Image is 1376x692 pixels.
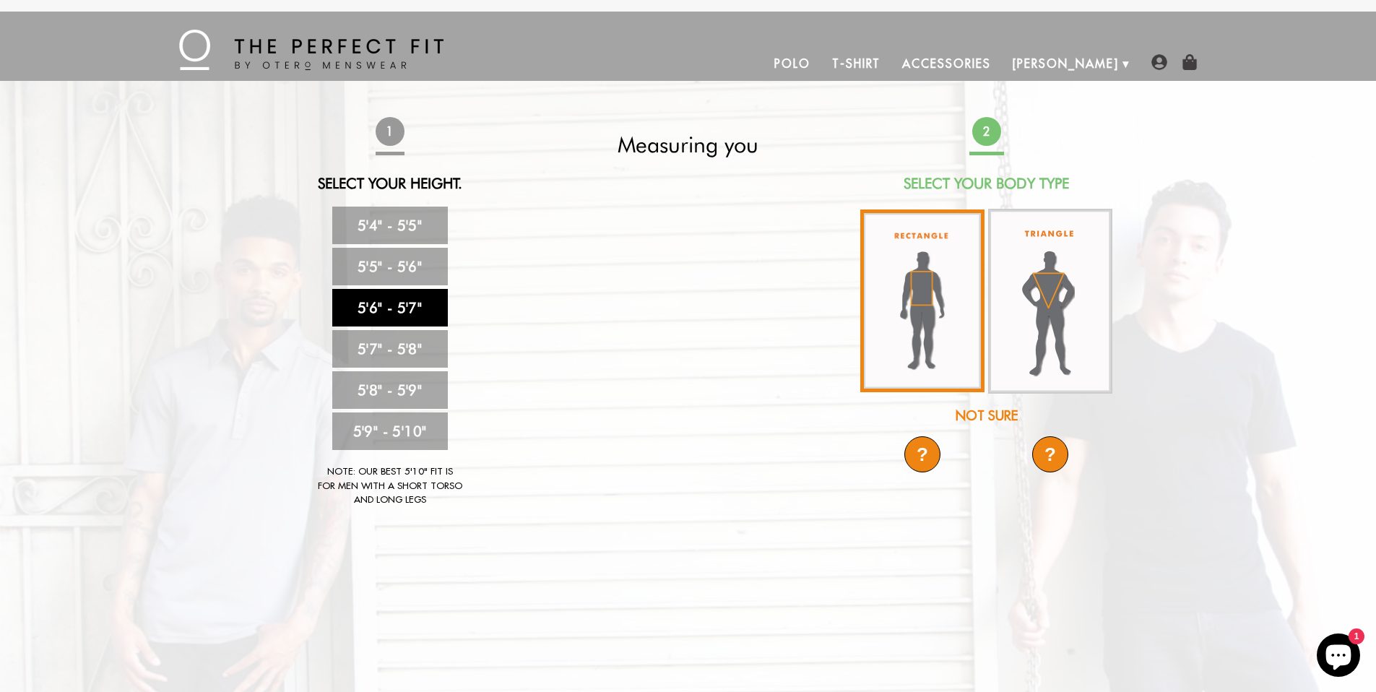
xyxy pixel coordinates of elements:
[179,30,443,70] img: The Perfect Fit - by Otero Menswear - Logo
[1182,54,1198,70] img: shopping-bag-icon.png
[332,207,448,244] a: 5'4" - 5'5"
[891,46,1001,81] a: Accessories
[904,436,940,472] div: ?
[332,330,448,368] a: 5'7" - 5'8"
[859,175,1115,192] h2: Select Your Body Type
[860,209,985,392] img: rectangle-body_336x.jpg
[859,406,1115,425] div: Not Sure
[1312,633,1364,680] inbox-online-store-chat: Shopify online store chat
[318,464,462,507] div: Note: Our best 5'10" fit is for men with a short torso and long legs
[375,117,404,146] span: 1
[332,248,448,285] a: 5'5" - 5'6"
[332,289,448,326] a: 5'6" - 5'7"
[561,131,816,157] h2: Measuring you
[332,412,448,450] a: 5'9" - 5'10"
[1032,436,1068,472] div: ?
[821,46,891,81] a: T-Shirt
[972,117,1000,146] span: 2
[262,175,518,192] h2: Select Your Height.
[763,46,821,81] a: Polo
[1002,46,1130,81] a: [PERSON_NAME]
[1151,54,1167,70] img: user-account-icon.png
[332,371,448,409] a: 5'8" - 5'9"
[988,209,1112,394] img: triangle-body_336x.jpg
